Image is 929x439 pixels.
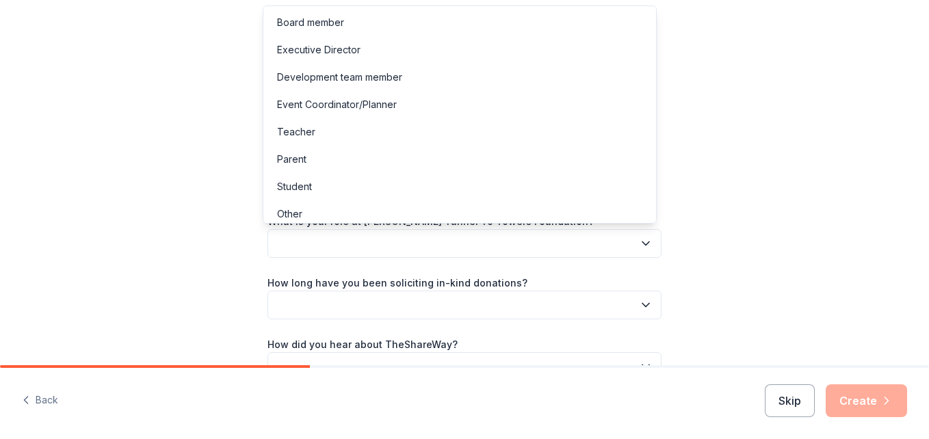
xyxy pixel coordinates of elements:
[277,14,344,31] div: Board member
[277,42,361,58] div: Executive Director
[277,151,306,168] div: Parent
[277,178,312,195] div: Student
[277,206,302,222] div: Other
[277,69,402,85] div: Development team member
[277,96,397,113] div: Event Coordinator/Planner
[277,124,315,140] div: Teacher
